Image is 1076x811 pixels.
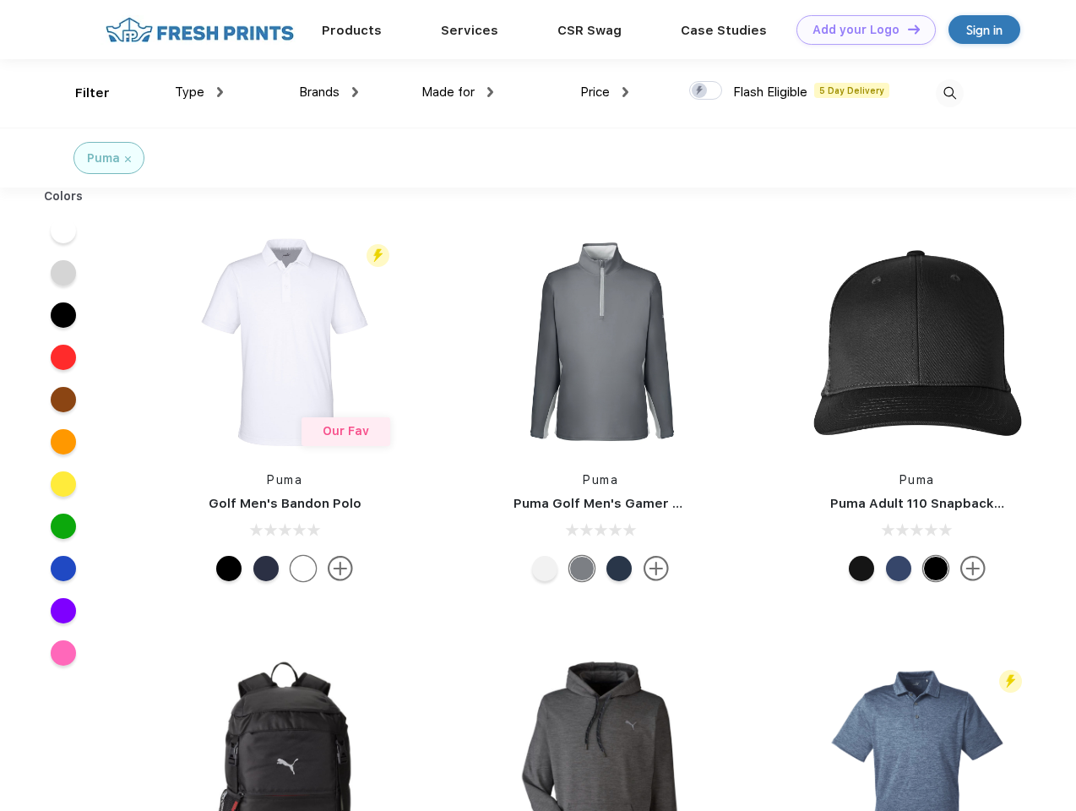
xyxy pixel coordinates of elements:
img: more.svg [960,556,986,581]
a: Sign in [948,15,1020,44]
img: more.svg [644,556,669,581]
img: desktop_search.svg [936,79,964,107]
a: Golf Men's Bandon Polo [209,496,361,511]
div: Pma Blk Pma Blk [923,556,948,581]
img: filter_cancel.svg [125,156,131,162]
span: Made for [421,84,475,100]
img: more.svg [328,556,353,581]
img: func=resize&h=266 [488,230,713,454]
div: Puma Black [216,556,242,581]
div: Bright White [291,556,316,581]
div: Peacoat with Qut Shd [886,556,911,581]
a: Services [441,23,498,38]
a: Products [322,23,382,38]
div: Navy Blazer [253,556,279,581]
img: fo%20logo%202.webp [101,15,299,45]
img: dropdown.png [487,87,493,97]
div: Filter [75,84,110,103]
a: Puma [583,473,618,487]
img: dropdown.png [622,87,628,97]
img: dropdown.png [352,87,358,97]
img: func=resize&h=266 [805,230,1030,454]
a: Puma [899,473,935,487]
div: Pma Blk with Pma Blk [849,556,874,581]
span: Type [175,84,204,100]
div: Sign in [966,20,1003,40]
div: Add your Logo [812,23,899,37]
div: Bright White [532,556,557,581]
span: Brands [299,84,340,100]
a: Puma Golf Men's Gamer Golf Quarter-Zip [514,496,780,511]
div: Colors [31,188,96,205]
a: Puma [267,473,302,487]
img: flash_active_toggle.svg [999,670,1022,693]
span: Flash Eligible [733,84,807,100]
div: Puma [87,150,120,167]
a: CSR Swag [557,23,622,38]
img: dropdown.png [217,87,223,97]
span: Our Fav [323,424,369,438]
img: DT [908,24,920,34]
img: func=resize&h=266 [172,230,397,454]
span: Price [580,84,610,100]
div: Navy Blazer [606,556,632,581]
img: flash_active_toggle.svg [367,244,389,267]
span: 5 Day Delivery [814,83,889,98]
div: Quiet Shade [569,556,595,581]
